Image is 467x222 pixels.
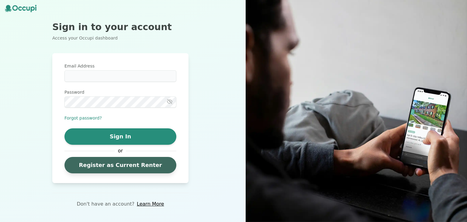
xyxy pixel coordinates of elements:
a: Register as Current Renter [64,157,176,173]
button: Sign In [64,128,176,145]
label: Password [64,89,176,95]
label: Email Address [64,63,176,69]
h2: Sign in to your account [52,22,189,33]
p: Access your Occupi dashboard [52,35,189,41]
p: Don't have an account? [77,200,134,208]
span: or [115,147,126,154]
a: Learn More [137,200,164,208]
button: Forgot password? [64,115,102,121]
